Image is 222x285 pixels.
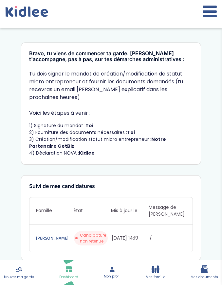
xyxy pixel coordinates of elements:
[127,129,135,136] strong: Toi
[29,129,193,136] li: 2) Fourniture des documents nécessaires :
[79,150,95,156] strong: Kidlee
[29,51,193,62] h3: Bravo, tu viens de commencer ta garde. [PERSON_NAME] t'accompagne, pas à pas, sur tes démarches a...
[29,122,193,129] li: 1) Signature du mandat :
[146,265,165,280] a: Mes famille
[146,275,165,280] span: Mes famille
[36,207,74,214] span: Famille
[150,235,186,242] span: /
[29,183,193,189] h3: Suivi de mes candidatures
[36,235,73,242] a: [PERSON_NAME]
[29,70,193,101] p: Tu dois signer le mandat de création/modification de statut micro entrepreneur et fournir les doc...
[59,275,78,280] span: Dashboard
[4,265,34,280] a: trouver ma garde
[29,136,166,149] strong: Notre Partenaire GetBiz
[111,207,149,214] span: Mis à jour le
[29,109,193,117] p: Voici les étapes à venir :
[85,122,93,129] strong: Toi
[112,235,148,242] span: [DATE] 14:19
[59,265,78,280] a: Dashboard
[4,275,34,280] span: trouver ma garde
[104,266,120,279] a: Mon profil
[149,204,186,218] span: Message de [PERSON_NAME]
[29,150,193,157] li: 4) Déclaration NOVA :
[104,274,120,279] span: Mon profil
[191,275,218,280] span: Mes documents
[29,136,193,150] li: 3) Création/modification statut micro entrepreneur :
[80,232,106,244] span: Candidature non retenue
[191,265,218,280] a: Mes documents
[74,207,111,214] span: État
